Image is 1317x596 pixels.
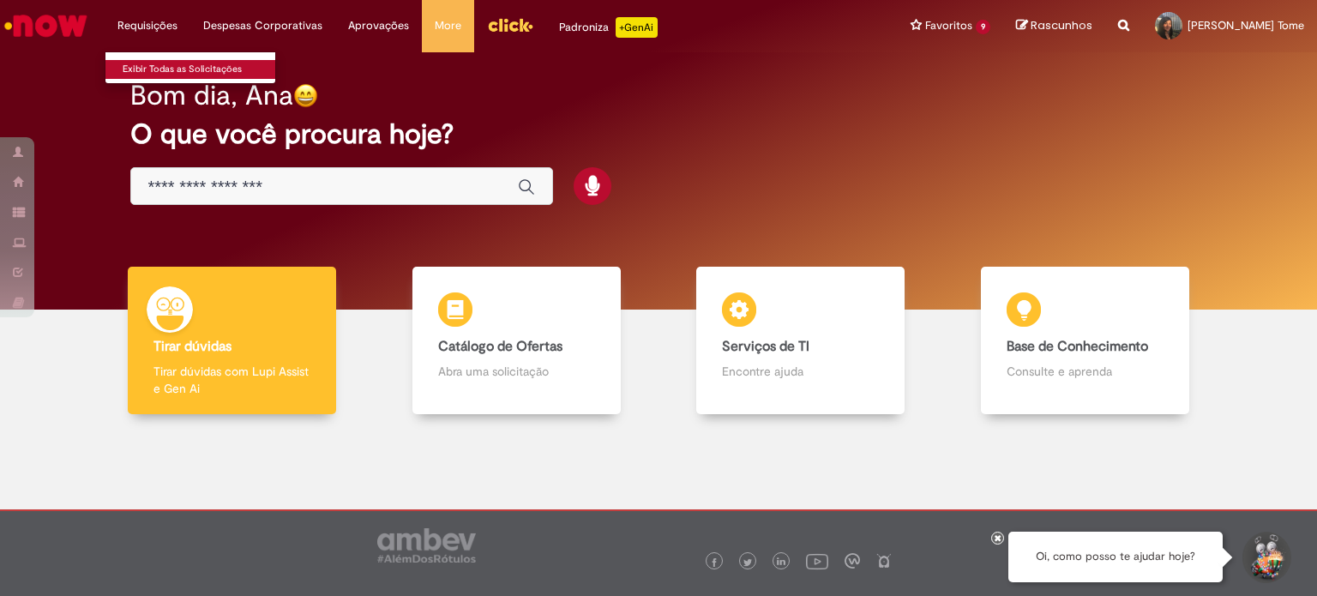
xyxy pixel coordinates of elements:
a: Tirar dúvidas Tirar dúvidas com Lupi Assist e Gen Ai [90,267,375,415]
img: logo_footer_naosei.png [876,553,892,569]
h2: O que você procura hoje? [130,119,1188,149]
img: logo_footer_facebook.png [710,558,719,567]
a: Serviços de TI Encontre ajuda [658,267,943,415]
h2: Bom dia, Ana [130,81,293,111]
img: logo_footer_linkedin.png [777,557,785,568]
a: Rascunhos [1016,18,1092,34]
span: Rascunhos [1031,17,1092,33]
p: +GenAi [616,17,658,38]
span: Aprovações [348,17,409,34]
span: More [435,17,461,34]
span: Favoritos [925,17,972,34]
img: click_logo_yellow_360x200.png [487,12,533,38]
p: Consulte e aprenda [1007,363,1164,380]
b: Serviços de TI [722,338,809,355]
b: Base de Conhecimento [1007,338,1148,355]
b: Tirar dúvidas [153,338,232,355]
img: ServiceNow [2,9,90,43]
ul: Requisições [105,51,276,84]
p: Tirar dúvidas com Lupi Assist e Gen Ai [153,363,310,397]
div: Oi, como posso te ajudar hoje? [1008,532,1223,582]
span: Despesas Corporativas [203,17,322,34]
a: Catálogo de Ofertas Abra uma solicitação [375,267,659,415]
p: Encontre ajuda [722,363,879,380]
img: logo_footer_ambev_rotulo_gray.png [377,528,476,563]
a: Base de Conhecimento Consulte e aprenda [943,267,1228,415]
img: logo_footer_workplace.png [845,553,860,569]
span: Requisições [117,17,177,34]
div: Padroniza [559,17,658,38]
b: Catálogo de Ofertas [438,338,562,355]
img: logo_footer_twitter.png [743,558,752,567]
button: Iniciar Conversa de Suporte [1240,532,1291,583]
img: logo_footer_youtube.png [806,550,828,572]
img: happy-face.png [293,83,318,108]
p: Abra uma solicitação [438,363,595,380]
a: Exibir Todas as Solicitações [105,60,294,79]
span: 9 [976,20,990,34]
span: [PERSON_NAME] Tome [1188,18,1304,33]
